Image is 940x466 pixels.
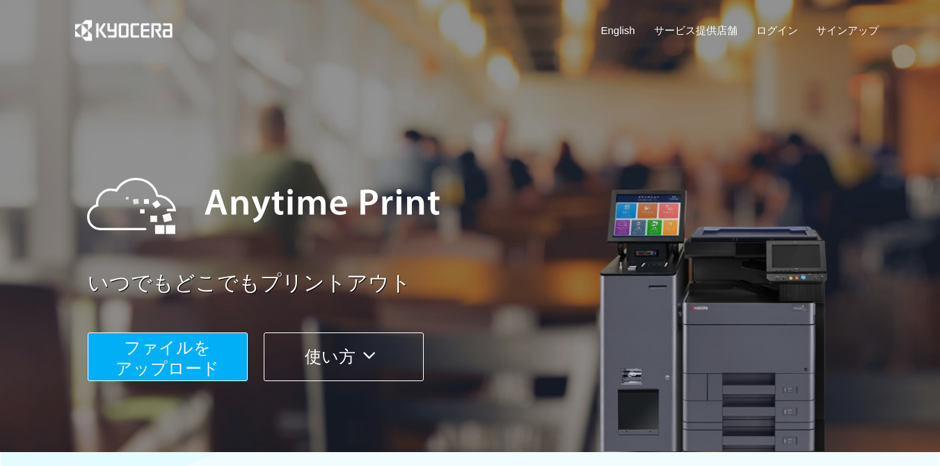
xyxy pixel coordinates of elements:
a: サインアップ [816,23,879,38]
a: ログイン [756,23,798,38]
a: サービス提供店舗 [654,23,738,38]
button: ファイルを​​アップロード [88,332,248,381]
a: いつでもどこでもプリントアウト [88,268,888,298]
a: English [601,23,635,38]
span: ファイルを ​​アップロード [115,338,219,378]
button: 使い方 [264,332,424,381]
